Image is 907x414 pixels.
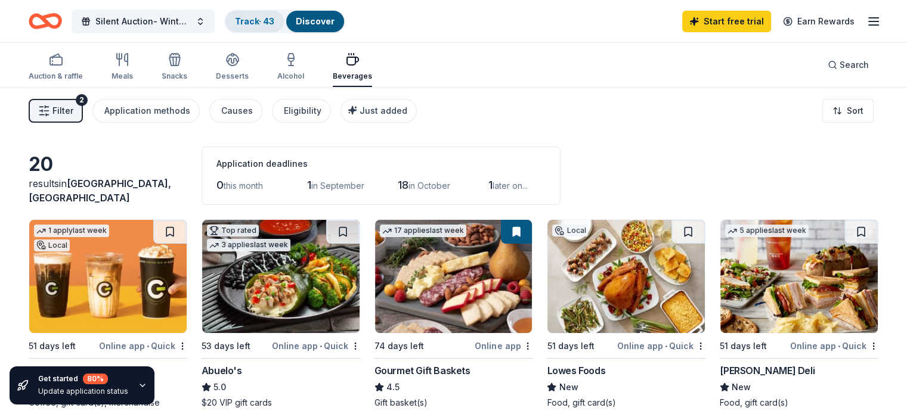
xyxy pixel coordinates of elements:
[822,99,874,123] button: Sort
[202,220,360,333] img: Image for Abuelo's
[29,7,62,35] a: Home
[272,99,331,123] button: Eligibility
[29,339,76,353] div: 51 days left
[202,363,242,378] div: Abuelo's
[29,219,187,409] a: Image for Clutch Coffee Bar1 applylast weekLocal51 days leftOnline app•QuickClutch Coffee BarNewC...
[380,225,466,237] div: 17 applies last week
[162,48,187,87] button: Snacks
[475,338,533,353] div: Online app
[398,179,408,191] span: 18
[216,157,546,171] div: Application deadlines
[552,225,588,236] div: Local
[99,338,187,353] div: Online app Quick
[720,363,815,378] div: [PERSON_NAME] Deli
[221,104,253,118] div: Causes
[216,179,224,191] span: 0
[162,71,187,81] div: Snacks
[375,220,533,333] img: Image for Gourmet Gift Baskets
[838,341,840,351] span: •
[307,179,311,191] span: 1
[374,339,424,353] div: 74 days left
[202,397,360,409] div: $20 VIP gift cards
[374,363,470,378] div: Gourmet Gift Baskets
[34,239,70,251] div: Local
[790,338,878,353] div: Online app Quick
[29,176,187,205] div: results
[547,220,705,333] img: Image for Lowes Foods
[488,179,493,191] span: 1
[207,225,259,236] div: Top rated
[720,339,767,353] div: 51 days left
[386,380,400,394] span: 4.5
[818,53,878,77] button: Search
[72,10,215,33] button: Silent Auction- Winter Wonderland
[52,104,73,118] span: Filter
[216,48,249,87] button: Desserts
[29,48,83,87] button: Auction & raffle
[284,104,321,118] div: Eligibility
[34,225,109,237] div: 1 apply last week
[112,71,133,81] div: Meals
[732,380,751,394] span: New
[29,178,171,204] span: [GEOGRAPHIC_DATA], [GEOGRAPHIC_DATA]
[617,338,705,353] div: Online app Quick
[38,373,128,384] div: Get started
[92,99,200,123] button: Application methods
[847,104,863,118] span: Sort
[277,48,304,87] button: Alcohol
[493,180,528,191] span: later on...
[207,239,290,251] div: 3 applies last week
[209,99,262,123] button: Causes
[38,387,128,396] div: Update application status
[277,71,304,81] div: Alcohol
[95,14,191,29] span: Silent Auction- Winter Wonderland
[333,48,372,87] button: Beverages
[720,219,878,409] a: Image for McAlister's Deli5 applieslast week51 days leftOnline app•Quick[PERSON_NAME] DeliNewFood...
[112,48,133,87] button: Meals
[224,10,345,33] button: Track· 43Discover
[76,94,88,106] div: 2
[360,105,407,116] span: Just added
[202,219,360,409] a: Image for Abuelo's Top rated3 applieslast week53 days leftOnline app•QuickAbuelo's5.0$20 VIP gift...
[547,339,594,353] div: 51 days left
[216,71,249,81] div: Desserts
[333,71,372,81] div: Beverages
[720,220,878,333] img: Image for McAlister's Deli
[29,71,83,81] div: Auction & raffle
[320,341,322,351] span: •
[235,16,274,26] a: Track· 43
[725,225,809,237] div: 5 applies last week
[224,180,263,191] span: this month
[547,397,705,409] div: Food, gift card(s)
[272,338,360,353] div: Online app Quick
[29,220,187,333] img: Image for Clutch Coffee Bar
[202,339,250,353] div: 53 days left
[559,380,578,394] span: New
[547,363,605,378] div: Lowes Foods
[29,178,171,204] span: in
[296,16,335,26] a: Discover
[720,397,878,409] div: Food, gift card(s)
[83,373,108,384] div: 80 %
[665,341,667,351] span: •
[776,11,862,32] a: Earn Rewards
[374,219,533,409] a: Image for Gourmet Gift Baskets17 applieslast week74 days leftOnline appGourmet Gift Baskets4.5Gif...
[340,99,417,123] button: Just added
[104,104,190,118] div: Application methods
[547,219,705,409] a: Image for Lowes FoodsLocal51 days leftOnline app•QuickLowes FoodsNewFood, gift card(s)
[682,11,771,32] a: Start free trial
[840,58,869,72] span: Search
[408,180,450,191] span: in October
[29,152,187,176] div: 20
[213,380,226,394] span: 5.0
[374,397,533,409] div: Gift basket(s)
[29,99,83,123] button: Filter2
[311,180,364,191] span: in September
[147,341,149,351] span: •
